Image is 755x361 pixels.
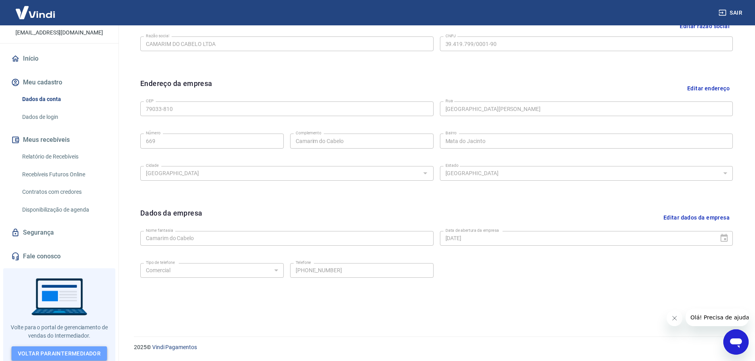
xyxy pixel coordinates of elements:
label: Número [146,130,161,136]
p: [EMAIL_ADDRESS][DOMAIN_NAME] [15,29,103,37]
a: Voltar paraIntermediador [11,346,107,361]
h6: Endereço da empresa [140,78,212,98]
iframe: Botão para abrir a janela de mensagens [723,329,749,355]
input: DD/MM/YYYY [440,231,713,246]
button: Meu cadastro [10,74,109,91]
label: Estado [445,162,459,168]
a: Relatório de Recebíveis [19,149,109,165]
label: CNPJ [445,33,456,39]
iframe: Fechar mensagem [667,310,682,326]
label: Bairro [445,130,457,136]
label: Telefone [296,260,311,265]
p: [PERSON_NAME] [27,17,91,25]
a: Dados de login [19,109,109,125]
a: Disponibilização de agenda [19,202,109,218]
a: Fale conosco [10,248,109,265]
button: Meus recebíveis [10,131,109,149]
span: Olá! Precisa de ajuda? [5,6,67,12]
h6: Dados da empresa [140,208,202,228]
button: Sair [717,6,745,20]
p: 2025 © [134,343,736,351]
label: Data de abertura da empresa [445,227,499,233]
label: Rua [445,98,453,104]
label: Cidade [146,162,159,168]
button: Editar endereço [684,78,733,98]
a: Início [10,50,109,67]
iframe: Mensagem da empresa [686,309,749,326]
button: Editar razão social [677,19,733,34]
a: Dados da conta [19,91,109,107]
label: Complemento [296,130,321,136]
a: Vindi Pagamentos [152,344,197,350]
img: Vindi [10,0,61,25]
label: CEP [146,98,153,104]
label: Razão social [146,33,169,39]
label: Nome fantasia [146,227,173,233]
button: Editar dados da empresa [660,208,733,228]
a: Contratos com credores [19,184,109,200]
input: Digite aqui algumas palavras para buscar a cidade [143,168,418,178]
a: Segurança [10,224,109,241]
label: Tipo de telefone [146,260,175,265]
a: Recebíveis Futuros Online [19,166,109,183]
